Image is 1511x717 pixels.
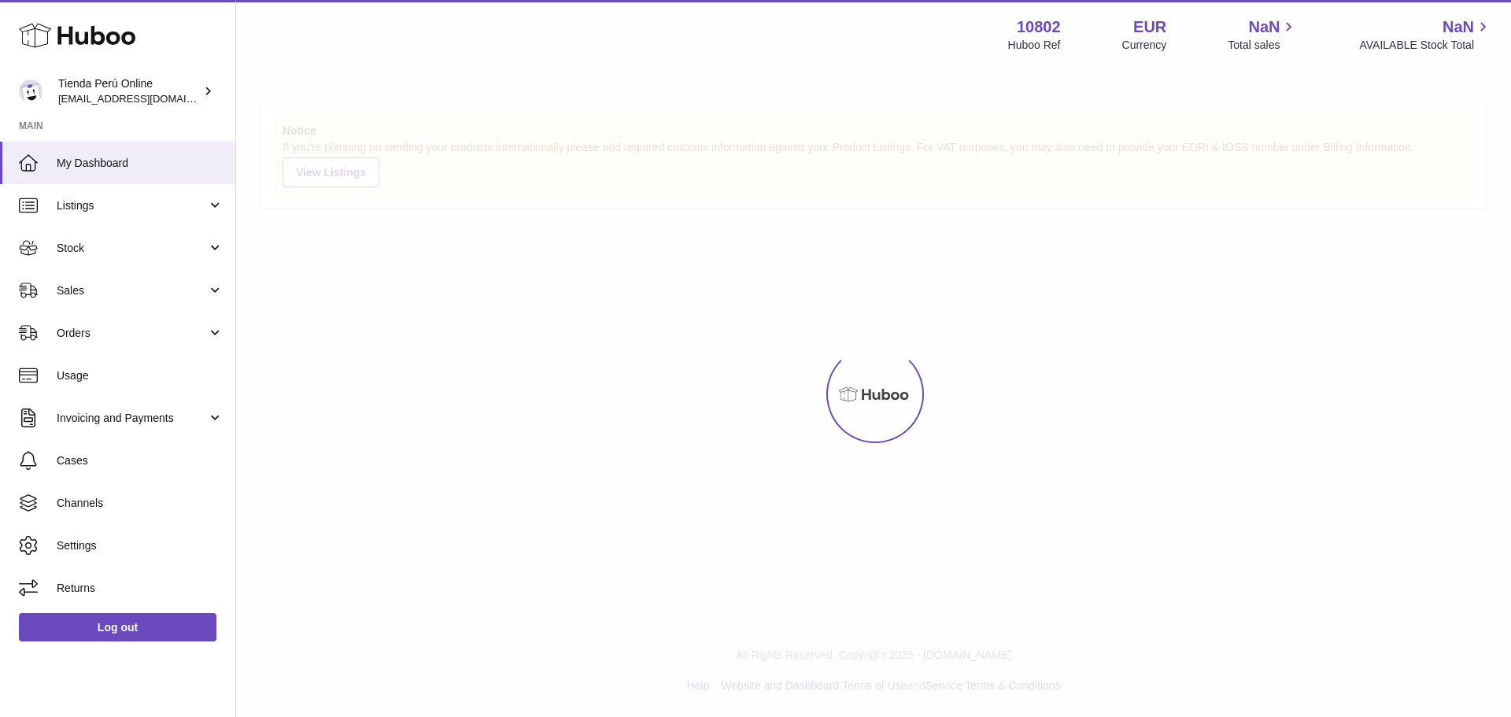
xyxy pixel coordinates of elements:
div: Huboo Ref [1008,38,1061,53]
a: NaN AVAILABLE Stock Total [1359,17,1492,53]
span: NaN [1248,17,1280,38]
span: Channels [57,496,224,511]
span: Stock [57,241,207,256]
span: Listings [57,198,207,213]
span: [EMAIL_ADDRESS][DOMAIN_NAME] [58,92,231,105]
span: Orders [57,326,207,341]
span: Total sales [1228,38,1298,53]
span: Sales [57,283,207,298]
span: My Dashboard [57,156,224,171]
div: Tienda Perú Online [58,76,200,106]
span: Invoicing and Payments [57,411,207,426]
a: NaN Total sales [1228,17,1298,53]
strong: EUR [1133,17,1166,38]
span: Usage [57,368,224,383]
span: Returns [57,581,224,596]
span: Cases [57,453,224,468]
a: Log out [19,613,216,641]
img: internalAdmin-10802@internal.huboo.com [19,79,42,103]
span: NaN [1443,17,1474,38]
strong: 10802 [1017,17,1061,38]
span: AVAILABLE Stock Total [1359,38,1492,53]
div: Currency [1122,38,1167,53]
span: Settings [57,538,224,553]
